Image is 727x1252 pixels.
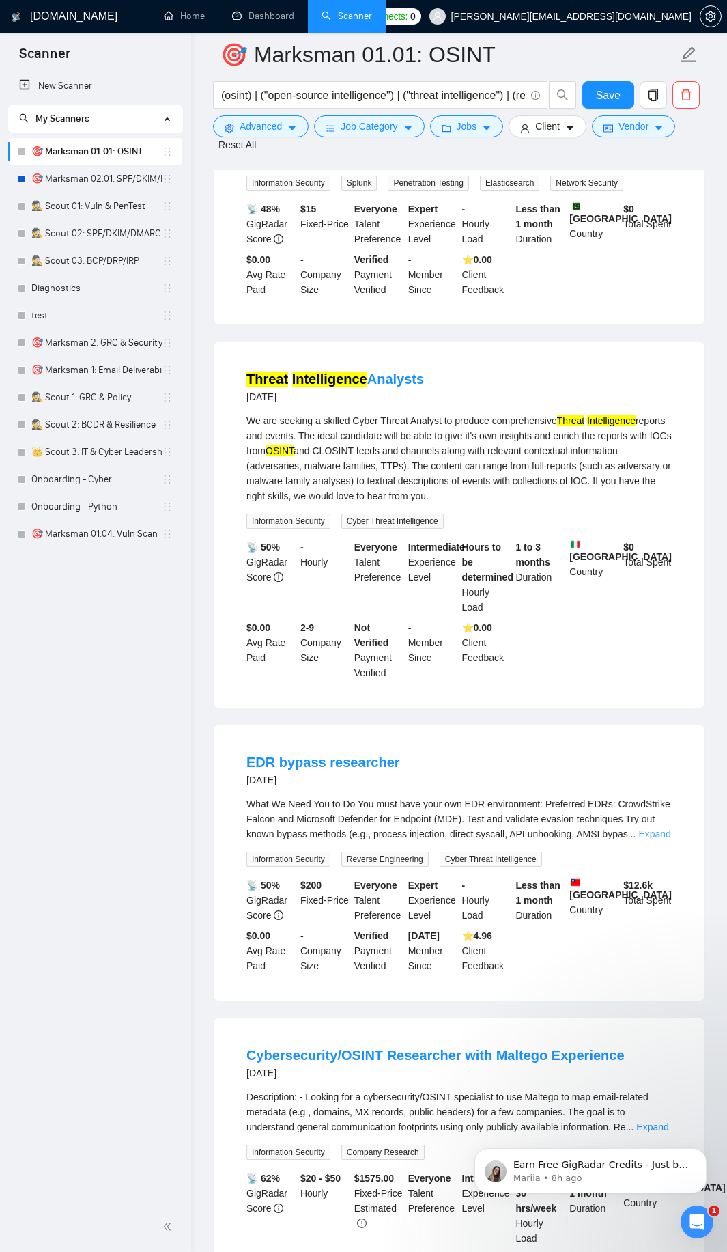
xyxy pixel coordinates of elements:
div: Total Spent [621,540,674,615]
b: - [408,622,412,633]
iframe: Intercom live chat [681,1206,713,1238]
div: Avg Rate Paid [244,928,298,973]
span: holder [162,419,173,430]
li: 🕵️ Scout 01: Vuln & PenTest [8,193,182,220]
b: 📡 50% [246,880,280,891]
div: Country [567,540,621,615]
div: Client Feedback [459,252,513,297]
span: ... [628,829,636,839]
div: Duration [513,540,567,615]
div: Talent Preference [352,878,405,923]
a: 🎯 Marksman 01.01: OSINT [31,138,162,165]
b: $ 12.6k [623,880,653,891]
li: 🕵️ Scout 02: SPF/DKIM/DMARC [8,220,182,247]
mark: Intelligence [587,415,636,426]
button: delete [672,81,700,109]
span: search [550,89,575,101]
li: Onboarding - Python [8,493,182,520]
a: dashboardDashboard [232,10,294,22]
a: test [31,302,162,329]
button: settingAdvancedcaret-down [213,115,309,137]
div: Hourly [298,540,352,615]
a: 🕵️ Scout 01: Vuln & PenTest [31,193,162,220]
div: We are seeking a skilled Cyber Threat Analyst to produce comprehensive reports and events. The id... [246,413,672,503]
div: Hourly [298,1171,352,1246]
a: 🕵️ Scout 03: BCP/DRP/IRP [31,247,162,275]
div: Payment Verified [352,620,405,680]
div: Avg Rate Paid [244,620,298,680]
a: Expand [638,829,670,839]
b: - [462,880,466,891]
li: 🎯 Marksman 01.04: Vuln Scan [8,520,182,548]
a: Threat IntelligenceAnalysts [246,372,424,387]
span: Network Security [550,176,623,191]
a: setting [700,11,722,22]
div: Total Spent [621,201,674,247]
div: Company Size [298,252,352,297]
span: copy [640,89,666,101]
b: Everyone [354,880,397,891]
span: user [433,12,442,21]
span: Jobs [457,119,477,134]
mark: Threat [557,415,584,426]
span: double-left [162,1220,176,1234]
div: Client Feedback [459,620,513,680]
b: Less than 1 month [515,880,560,906]
b: Expert [408,204,438,214]
input: Scanner name... [220,38,677,72]
div: Duration [513,201,567,247]
b: [GEOGRAPHIC_DATA] [569,540,672,562]
span: Connects: [367,9,408,24]
div: Country [567,878,621,923]
a: 🎯 Marksman 02.01: SPF/DKIM/DMARC [31,165,162,193]
button: userClientcaret-down [509,115,586,137]
img: 🇹🇼 [571,878,580,887]
b: Verified [354,930,389,941]
span: holder [162,365,173,376]
span: caret-down [482,123,491,133]
li: 👑 Scout 3: IT & Cyber Leadership [8,439,182,466]
b: Expert [408,880,438,891]
span: caret-down [654,123,664,133]
img: logo [12,6,21,28]
div: Fixed-Price [352,1171,405,1246]
a: 🎯 Marksman 1: Email Deliverability [31,357,162,384]
b: ⭐️ 4.96 [462,930,492,941]
div: Description: - Looking for a cybersecurity/OSINT specialist to use Maltego to map email-related m... [246,1089,672,1135]
span: My Scanners [35,113,89,124]
button: barsJob Categorycaret-down [314,115,424,137]
button: folderJobscaret-down [430,115,504,137]
div: Talent Preference [405,1171,459,1246]
span: delete [673,89,699,101]
b: $20 - $50 [300,1173,341,1184]
span: caret-down [287,123,297,133]
b: ⭐️ 0.00 [462,622,492,633]
span: Client [535,119,560,134]
b: Intermediate [408,542,465,553]
div: Experience Level [405,540,459,615]
li: 🕵️ Scout 2: BCDR & Resilience [8,411,182,439]
span: Cyber Threat Intelligence [440,852,542,867]
b: [DATE] [408,930,440,941]
span: holder [162,310,173,321]
a: 🎯 Marksman 2: GRC & Security Audits [31,329,162,357]
li: Onboarding - Cyber [8,466,182,493]
span: holder [162,447,173,458]
mark: OSINT [266,445,294,456]
div: What We Need You to Do You must have your own EDR environment: Preferred EDRs: CrowdStrike Falcon... [246,796,672,841]
a: searchScanner [322,10,372,22]
a: 👑 Scout 3: IT & Cyber Leadership [31,439,162,466]
span: Save [596,87,621,104]
span: holder [162,337,173,348]
b: - [408,254,412,265]
b: Everyone [408,1173,451,1184]
div: Avg Rate Paid [244,252,298,297]
a: 🕵️ Scout 02: SPF/DKIM/DMARC [31,220,162,247]
b: - [300,542,304,553]
span: 1 [709,1206,719,1216]
img: 🇮🇹 [571,540,580,549]
b: $0.00 [246,622,270,633]
b: $0.00 [246,930,270,941]
b: $ 15 [300,204,316,214]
